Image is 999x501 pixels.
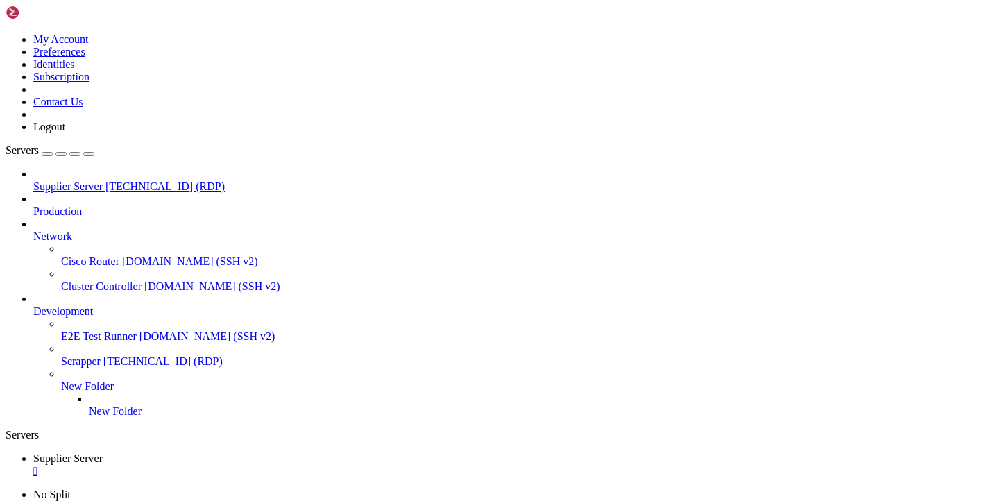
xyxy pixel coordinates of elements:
[33,465,993,477] a: 
[61,380,993,393] a: New Folder
[33,180,993,193] a: Supplier Server [TECHNICAL_ID] (RDP)
[61,280,142,292] span: Cluster Controller
[33,230,993,243] a: Network
[6,144,39,156] span: Servers
[33,205,82,217] span: Production
[33,218,993,293] li: Network
[61,368,993,418] li: New Folder
[61,255,993,268] a: Cisco Router [DOMAIN_NAME] (SSH v2)
[33,452,103,464] span: Supplier Server
[33,230,72,242] span: Network
[61,255,119,267] span: Cisco Router
[144,280,280,292] span: [DOMAIN_NAME] (SSH v2)
[33,121,65,133] a: Logout
[61,343,993,368] li: Scrapper [TECHNICAL_ID] (RDP)
[61,318,993,343] li: E2E Test Runner [DOMAIN_NAME] (SSH v2)
[61,330,137,342] span: E2E Test Runner
[6,6,85,19] img: Shellngn
[33,58,75,70] a: Identities
[33,33,89,45] a: My Account
[33,293,993,418] li: Development
[33,305,93,317] span: Development
[103,355,223,367] span: [TECHNICAL_ID] (RDP)
[33,168,993,193] li: Supplier Server [TECHNICAL_ID] (RDP)
[89,393,993,418] li: New Folder
[33,96,83,108] a: Contact Us
[105,180,225,192] span: [TECHNICAL_ID] (RDP)
[33,489,71,500] a: No Split
[61,280,993,293] a: Cluster Controller [DOMAIN_NAME] (SSH v2)
[61,355,993,368] a: Scrapper [TECHNICAL_ID] (RDP)
[33,71,89,83] a: Subscription
[89,405,142,417] span: New Folder
[61,330,993,343] a: E2E Test Runner [DOMAIN_NAME] (SSH v2)
[61,355,101,367] span: Scrapper
[61,380,114,392] span: New Folder
[33,193,993,218] li: Production
[122,255,258,267] span: [DOMAIN_NAME] (SSH v2)
[61,243,993,268] li: Cisco Router [DOMAIN_NAME] (SSH v2)
[33,452,993,477] a: Supplier Server
[6,429,993,441] div: Servers
[61,268,993,293] li: Cluster Controller [DOMAIN_NAME] (SSH v2)
[33,205,993,218] a: Production
[33,46,85,58] a: Preferences
[33,180,103,192] span: Supplier Server
[33,305,993,318] a: Development
[89,405,993,418] a: New Folder
[139,330,275,342] span: [DOMAIN_NAME] (SSH v2)
[6,144,94,156] a: Servers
